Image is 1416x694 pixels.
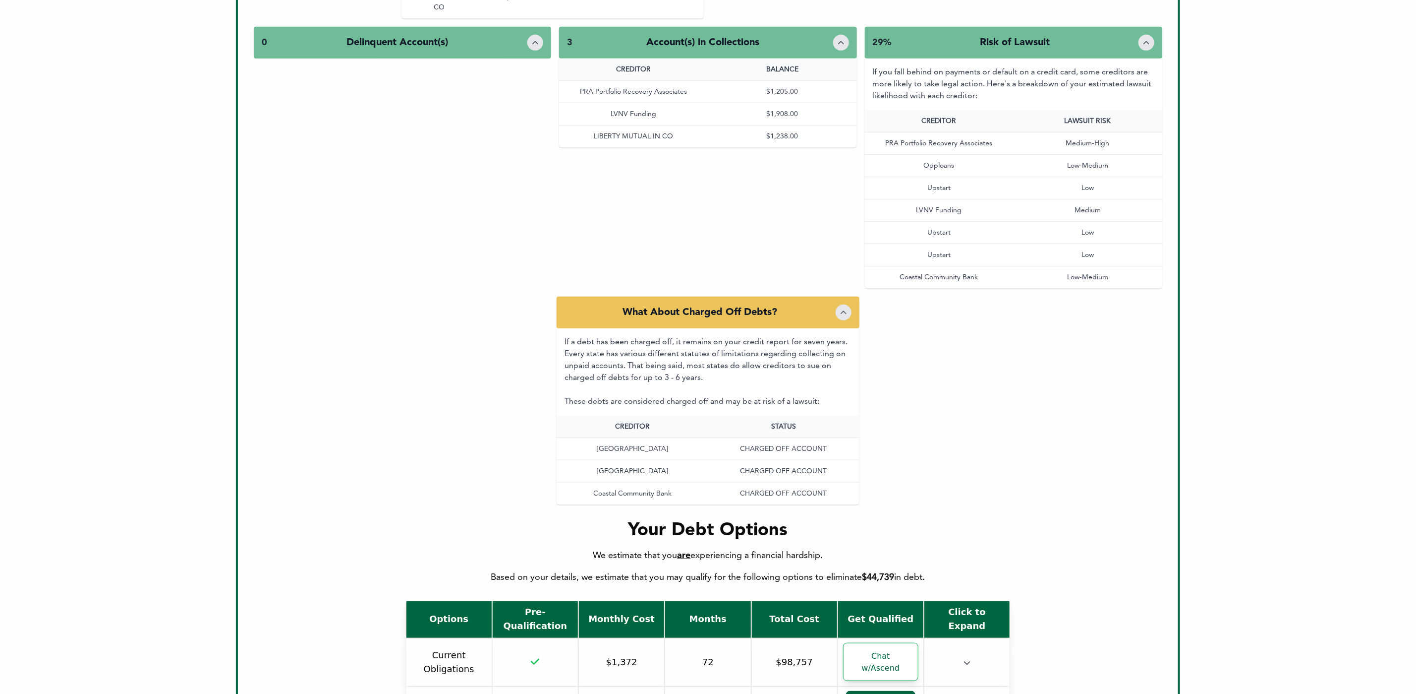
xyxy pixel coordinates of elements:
div: LIBERTY MUTUAL IN CO [559,126,708,147]
span: $44,739 [862,573,894,582]
div: [GEOGRAPHIC_DATA] [557,438,708,460]
div: CREDITOR [557,416,708,438]
div: 0 [262,36,267,50]
div: [GEOGRAPHIC_DATA] [557,460,708,482]
th: Pre-Qualification [493,601,578,638]
div: Your Debt Options [254,521,1162,541]
div: Account(s) in Collections [646,36,759,50]
button: Toggle details [836,305,851,320]
div: LVNV Funding [559,103,708,125]
div: Low-Medium [1014,155,1162,177]
div: Low-Medium [1014,266,1162,288]
div: Coastal Community Bank [557,483,708,505]
th: Click to Expand [924,601,1010,638]
span: are [677,551,690,560]
div: Coastal Community Bank [865,266,1014,288]
div: PRA Portfolio Recovery Associates [559,81,708,103]
div: CHARGED OFF ACCOUNT [708,438,859,460]
div: PRA Portfolio Recovery Associates [865,132,1014,154]
span: $1,908.00 [767,111,798,118]
div: Medium [1014,199,1162,221]
th: Monthly Cost [579,601,664,638]
button: Toggle details [1138,35,1154,51]
div: Upstart [865,177,1014,199]
div: Medium-High [1014,132,1162,154]
div: Low [1014,177,1162,199]
td: Current Obligations [406,639,492,686]
span: $1,238.00 [767,133,798,140]
td: 72 [665,639,750,686]
div: CREDITOR [559,59,708,80]
div: Upstart [865,244,1014,266]
div: We estimate that you experiencing a financial hardship. [254,549,1162,563]
td: $1,372 [579,639,664,686]
div: 29% [873,36,892,50]
div: Opploans [865,155,1014,177]
td: $98,757 [752,639,837,686]
div: Upstart [865,222,1014,244]
div: Delinquent Account(s) [346,36,448,50]
div: CREDITOR [865,110,1014,132]
div: Risk of Lawsuit [980,36,1050,50]
div: 3 [567,36,572,50]
div: If you fall behind on payments or default on a credit card, some creditors are more likely to tak... [865,59,1162,110]
th: Get Qualified [838,601,923,638]
div: LVNV Funding [865,199,1014,221]
div: If a debt has been charged off, it remains on your credit report for seven years. Every state has... [557,328,859,416]
div: Based on your details, we estimate that you may qualify for the following options to eliminate in... [254,549,1162,584]
div: What About Charged Off Debts? [623,306,777,319]
div: CHARGED OFF ACCOUNT [708,483,859,505]
th: Options [406,601,492,638]
a: Chat w/Ascend [843,643,918,681]
div: Low [1014,244,1162,266]
div: STATUS [708,416,859,438]
div: CHARGED OFF ACCOUNT [708,460,859,482]
button: Toggle details [527,35,543,51]
span: $1,205.00 [767,88,798,95]
th: Months [665,601,750,638]
button: Toggle details [833,35,849,51]
th: Total Cost [752,601,837,638]
div: BALANCE [708,59,856,80]
div: Low [1014,222,1162,244]
div: LAWSUIT RISK [1014,110,1162,132]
